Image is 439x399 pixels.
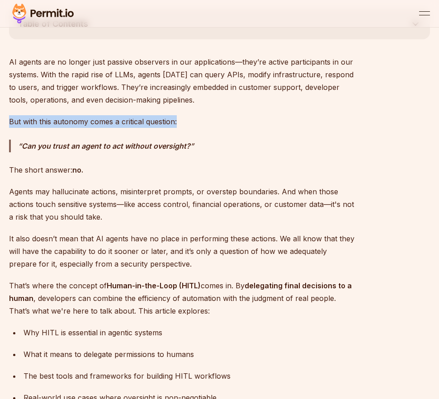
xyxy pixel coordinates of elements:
p: Agents may hallucinate actions, misinterpret prompts, or overstep boundaries. And when those acti... [9,185,356,223]
button: open menu [419,8,430,19]
img: Permit logo [9,2,77,25]
strong: no. [72,165,83,174]
p: It also doesn’t mean that AI agents have no place in performing these actions. We all know that t... [9,232,356,270]
strong: Human-in-the-Loop (HITL) [107,281,201,290]
p: But with this autonomy comes a critical question: [9,115,356,128]
div: What it means to delegate permissions to humans [24,348,356,361]
p: AI agents are no longer just passive observers in our applications—they’re active participants in... [9,56,356,106]
p: The short answer: [9,164,356,176]
div: The best tools and frameworks for building HITL workflows [24,370,356,382]
div: Why HITL is essential in agentic systems [24,326,356,339]
strong: Can you trust an agent to act without oversight? [22,141,190,150]
p: That’s where the concept of comes in. By , developers can combine the efficiency of automation wi... [9,279,356,317]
